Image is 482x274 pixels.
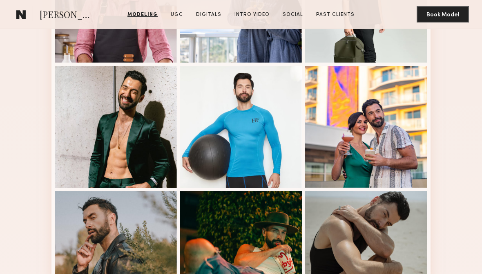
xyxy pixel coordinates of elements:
[417,11,469,18] a: Book Model
[124,11,161,18] a: Modeling
[417,6,469,22] button: Book Model
[167,11,186,18] a: UGC
[279,11,306,18] a: Social
[40,8,96,22] span: [PERSON_NAME]
[231,11,273,18] a: Intro Video
[193,11,225,18] a: Digitals
[313,11,358,18] a: Past Clients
